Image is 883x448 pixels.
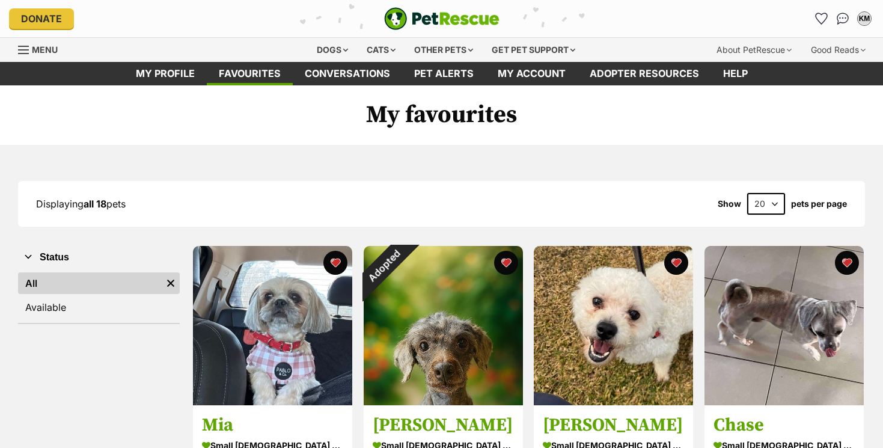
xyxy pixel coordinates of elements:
[18,296,180,318] a: Available
[32,44,58,55] span: Menu
[811,9,874,28] ul: Account quick links
[578,62,711,85] a: Adopter resources
[534,246,693,405] img: Alfie
[791,199,847,209] label: pets per page
[84,198,106,210] strong: all 18
[704,246,864,405] img: Chase
[708,38,800,62] div: About PetRescue
[202,414,343,437] h3: Mia
[833,9,852,28] a: Conversations
[364,246,523,405] img: Sam
[811,9,831,28] a: Favourites
[543,414,684,437] h3: [PERSON_NAME]
[323,251,347,275] button: favourite
[384,7,500,30] img: logo-e224e6f780fb5917bec1dbf3a21bbac754714ae5b6737aabdf751b685950b380.svg
[162,272,180,294] a: Remove filter
[483,38,584,62] div: Get pet support
[493,251,518,275] button: favourite
[293,62,402,85] a: conversations
[358,38,404,62] div: Cats
[835,251,859,275] button: favourite
[664,251,688,275] button: favourite
[858,13,870,25] div: KM
[193,246,352,405] img: Mia
[373,414,514,437] h3: [PERSON_NAME]
[713,414,855,437] h3: Chase
[837,13,849,25] img: chat-41dd97257d64d25036548639549fe6c8038ab92f7586957e7f3b1b290dea8141.svg
[384,7,500,30] a: PetRescue
[18,272,162,294] a: All
[402,62,486,85] a: Pet alerts
[308,38,356,62] div: Dogs
[718,199,741,209] span: Show
[711,62,760,85] a: Help
[36,198,126,210] span: Displaying pets
[207,62,293,85] a: Favourites
[124,62,207,85] a: My profile
[486,62,578,85] a: My account
[18,270,180,323] div: Status
[348,230,420,302] div: Adopted
[364,396,523,408] a: Adopted
[18,250,180,265] button: Status
[855,9,874,28] button: My account
[18,38,66,60] a: Menu
[406,38,481,62] div: Other pets
[9,8,74,29] a: Donate
[802,38,874,62] div: Good Reads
